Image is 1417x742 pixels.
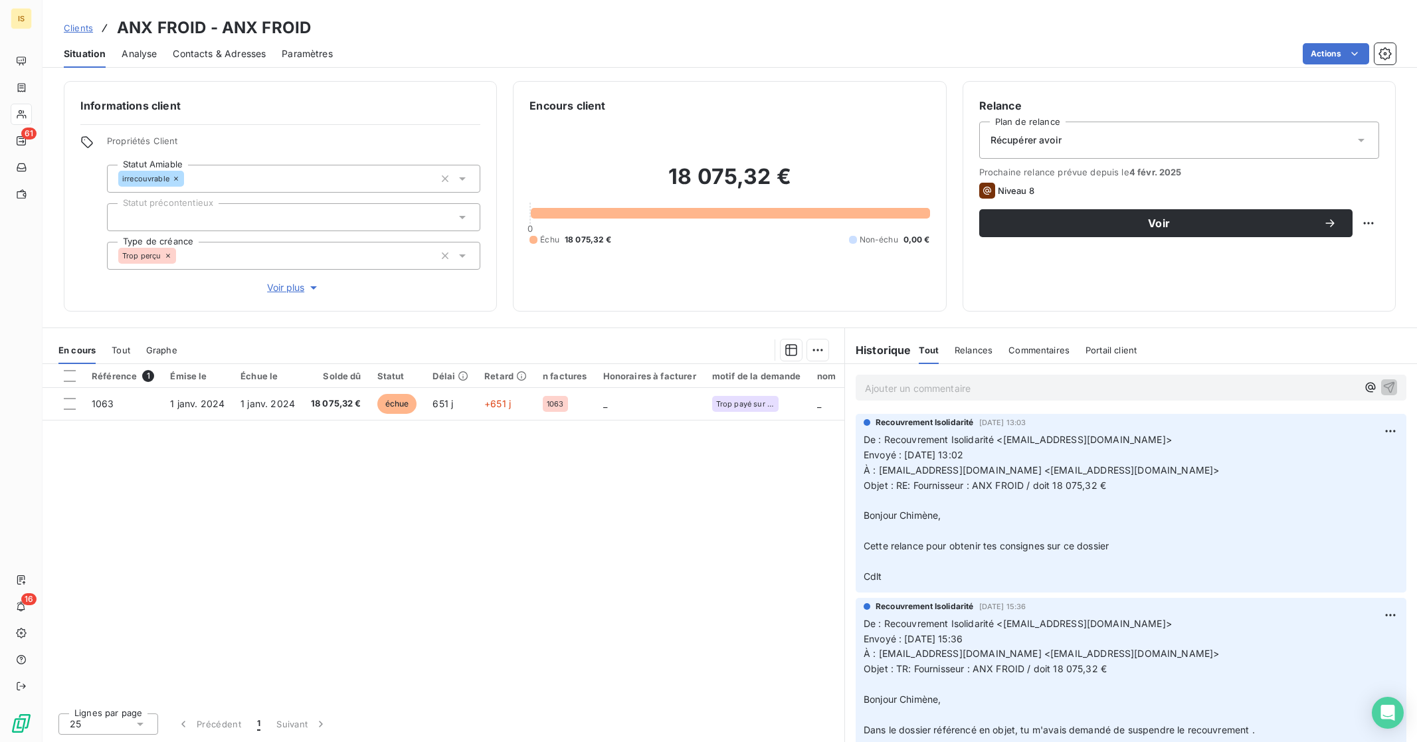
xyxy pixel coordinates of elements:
[864,724,1255,735] span: Dans le dossier référencé en objet, tu m'avais demandé de suspendre le recouvrement .
[527,223,533,234] span: 0
[979,209,1353,237] button: Voir
[169,710,249,738] button: Précédent
[540,234,559,246] span: Échu
[529,163,929,203] h2: 18 075,32 €
[122,252,161,260] span: Trop perçu
[112,345,130,355] span: Tout
[979,603,1026,610] span: [DATE] 15:36
[991,134,1062,147] span: Récupérer avoir
[864,694,941,705] span: Bonjour Chimène,
[170,398,225,409] span: 1 janv. 2024
[864,434,1172,445] span: De : Recouvrement Isolidarité <[EMAIL_ADDRESS][DOMAIN_NAME]>
[484,398,511,409] span: +651 j
[979,167,1379,177] span: Prochaine relance prévue depuis le
[11,8,32,29] div: IS
[80,98,480,114] h6: Informations client
[712,371,801,381] div: motif de la demande
[995,218,1323,229] span: Voir
[170,371,225,381] div: Émise le
[876,601,974,612] span: Recouvrement Isolidarité
[311,397,361,411] span: 18 075,32 €
[267,281,320,294] span: Voir plus
[282,47,333,60] span: Paramètres
[979,418,1026,426] span: [DATE] 13:03
[845,342,911,358] h6: Historique
[146,345,177,355] span: Graphe
[565,234,612,246] span: 18 075,32 €
[603,371,696,381] div: Honoraires à facturer
[257,717,260,731] span: 1
[1372,697,1404,729] div: Open Intercom Messenger
[864,464,1219,476] span: À : [EMAIL_ADDRESS][DOMAIN_NAME] <[EMAIL_ADDRESS][DOMAIN_NAME]>
[1129,167,1182,177] span: 4 févr. 2025
[603,398,607,409] span: _
[919,345,939,355] span: Tout
[529,98,605,114] h6: Encours client
[864,633,963,644] span: Envoyé : [DATE] 15:36
[117,16,311,40] h3: ANX FROID - ANX FROID
[876,417,974,428] span: Recouvrement Isolidarité
[1303,43,1369,64] button: Actions
[432,398,453,409] span: 651 j
[122,175,169,183] span: irrecouvrable
[122,47,157,60] span: Analyse
[903,234,930,246] span: 0,00 €
[311,371,361,381] div: Solde dû
[70,717,81,731] span: 25
[484,371,527,381] div: Retard
[716,400,775,408] span: Trop payé sur VIRT ACOMPTE CEE
[860,234,898,246] span: Non-échu
[173,47,266,60] span: Contacts & Adresses
[543,371,587,381] div: n factures
[249,710,268,738] button: 1
[21,593,37,605] span: 16
[979,98,1379,114] h6: Relance
[64,21,93,35] a: Clients
[64,47,106,60] span: Situation
[955,345,992,355] span: Relances
[864,510,941,521] span: Bonjour Chimène,
[92,398,114,409] span: 1063
[107,136,480,154] span: Propriétés Client
[21,128,37,139] span: 61
[142,370,154,382] span: 1
[998,185,1034,196] span: Niveau 8
[547,400,564,408] span: 1063
[240,371,295,381] div: Échue le
[268,710,335,738] button: Suivant
[184,173,195,185] input: Ajouter une valeur
[377,394,417,414] span: échue
[377,371,417,381] div: Statut
[864,480,1106,491] span: Objet : RE: Fournisseur : ANX FROID / doit 18 075,32 €
[817,398,821,409] span: _
[64,23,93,33] span: Clients
[92,370,154,382] div: Référence
[817,371,836,381] div: nom
[864,663,1107,674] span: Objet : TR: Fournisseur : ANX FROID / doit 18 075,32 €
[176,250,187,262] input: Ajouter une valeur
[118,211,129,223] input: Ajouter une valeur
[864,540,1109,551] span: Cette relance pour obtenir tes consignes sur ce dossier
[1086,345,1137,355] span: Portail client
[58,345,96,355] span: En cours
[240,398,295,409] span: 1 janv. 2024
[864,449,963,460] span: Envoyé : [DATE] 13:02
[864,618,1172,629] span: De : Recouvrement Isolidarité <[EMAIL_ADDRESS][DOMAIN_NAME]>
[11,713,32,734] img: Logo LeanPay
[864,571,882,582] span: Cdlt
[432,371,468,381] div: Délai
[864,648,1219,659] span: À : [EMAIL_ADDRESS][DOMAIN_NAME] <[EMAIL_ADDRESS][DOMAIN_NAME]>
[107,280,480,295] button: Voir plus
[1008,345,1070,355] span: Commentaires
